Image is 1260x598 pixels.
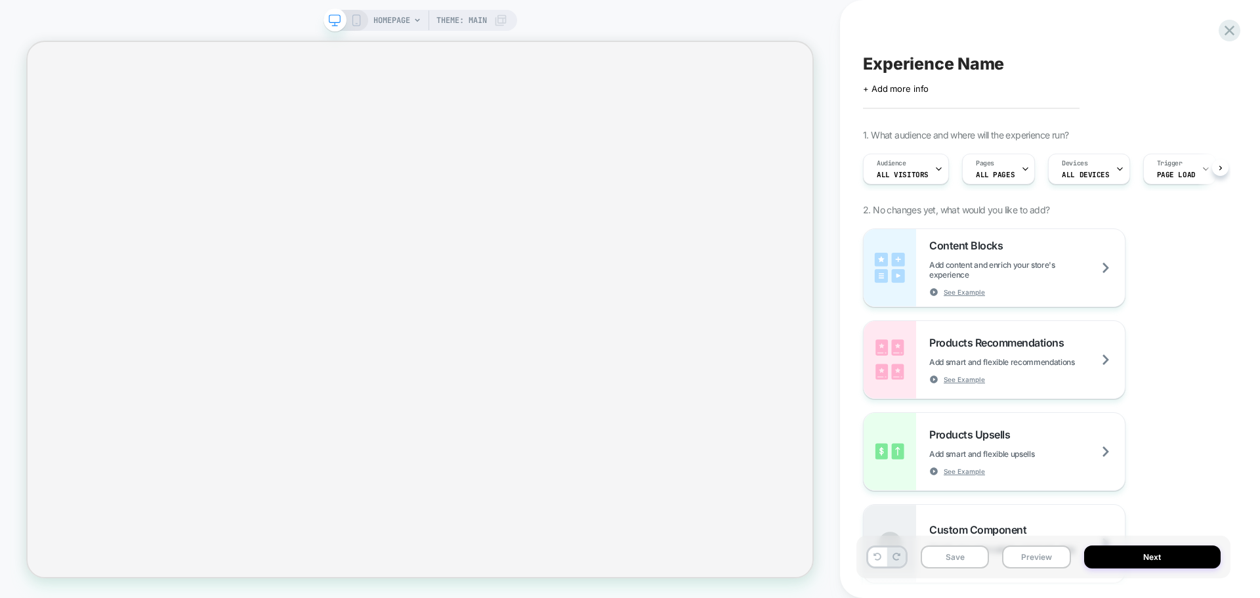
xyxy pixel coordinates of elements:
[1002,545,1070,568] button: Preview
[877,170,929,179] span: All Visitors
[1157,170,1196,179] span: Page Load
[929,449,1067,459] span: Add smart and flexible upsells
[877,159,906,168] span: Audience
[929,428,1017,441] span: Products Upsells
[944,375,985,384] span: See Example
[1062,170,1109,179] span: ALL DEVICES
[863,129,1068,140] span: 1. What audience and where will the experience run?
[929,523,1033,536] span: Custom Component
[944,467,985,476] span: See Example
[863,83,929,94] span: + Add more info
[28,42,813,576] iframe: To enrich screen reader interactions, please activate Accessibility in Grammarly extension settings
[863,54,1004,74] span: Experience Name
[1157,159,1183,168] span: Trigger
[976,170,1015,179] span: ALL PAGES
[1062,159,1087,168] span: Devices
[1084,545,1221,568] button: Next
[929,357,1108,367] span: Add smart and flexible recommendations
[929,239,1009,252] span: Content Blocks
[976,159,994,168] span: Pages
[436,10,487,31] span: Theme: MAIN
[929,260,1125,280] span: Add content and enrich your store's experience
[944,288,985,297] span: See Example
[373,10,410,31] span: HOMEPAGE
[921,545,989,568] button: Save
[863,204,1049,215] span: 2. No changes yet, what would you like to add?
[929,336,1070,349] span: Products Recommendations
